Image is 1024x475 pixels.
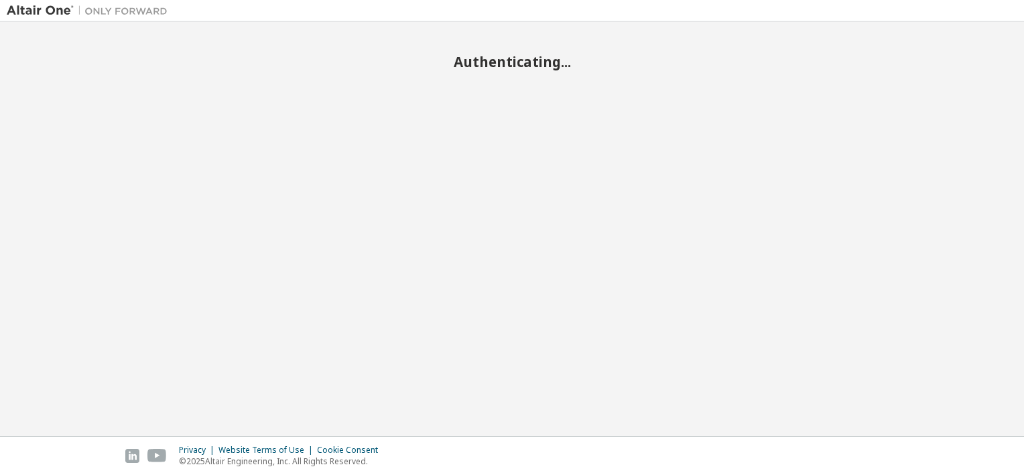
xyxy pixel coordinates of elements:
[147,449,167,463] img: youtube.svg
[218,445,317,456] div: Website Terms of Use
[179,456,386,467] p: © 2025 Altair Engineering, Inc. All Rights Reserved.
[317,445,386,456] div: Cookie Consent
[7,4,174,17] img: Altair One
[125,449,139,463] img: linkedin.svg
[7,53,1017,70] h2: Authenticating...
[179,445,218,456] div: Privacy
